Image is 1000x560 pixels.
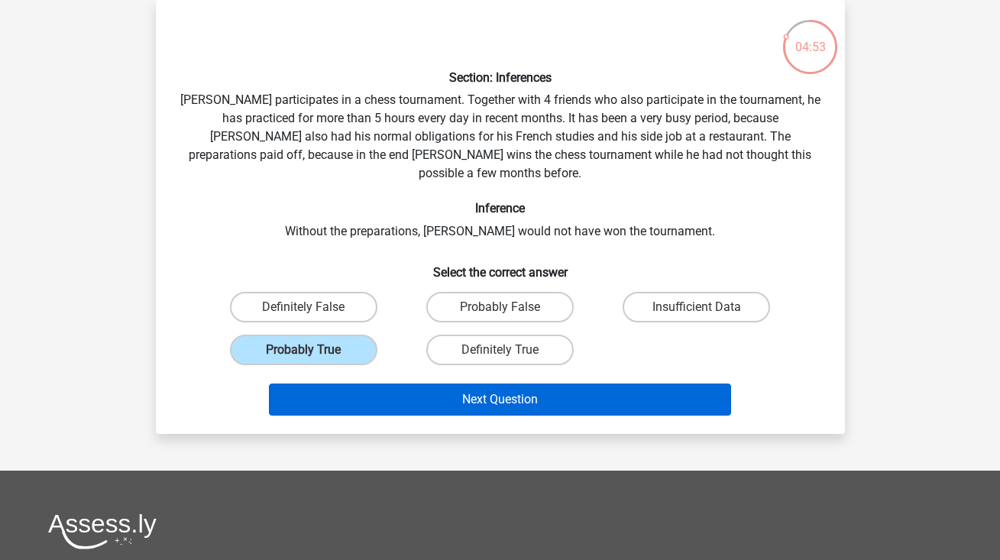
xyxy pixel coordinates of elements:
h6: Select the correct answer [180,253,820,280]
label: Probably True [230,335,377,365]
div: 04:53 [782,18,839,57]
h6: Section: Inferences [180,70,820,85]
img: Assessly logo [48,513,157,549]
button: Next Question [269,384,731,416]
label: Probably False [426,292,574,322]
label: Insufficient Data [623,292,770,322]
h6: Inference [180,201,820,215]
div: [PERSON_NAME] participates in a chess tournament. Together with 4 friends who also participate in... [162,12,839,422]
label: Definitely True [426,335,574,365]
label: Definitely False [230,292,377,322]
